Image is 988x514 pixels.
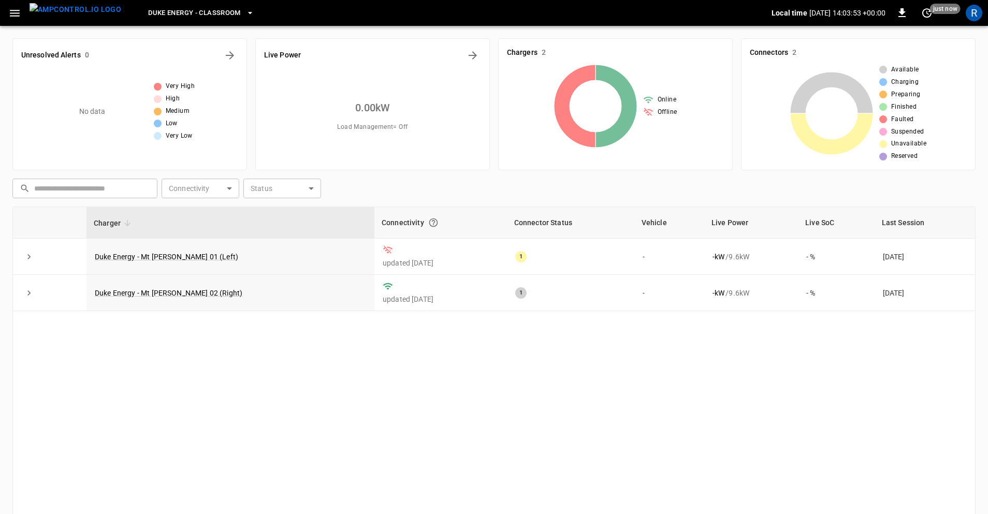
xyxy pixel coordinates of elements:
td: - % [798,275,875,311]
button: expand row [21,285,37,301]
span: Suspended [891,127,924,137]
th: Last Session [875,207,975,239]
h6: Connectors [750,47,788,58]
span: Available [891,65,919,75]
th: Live Power [704,207,798,239]
button: set refresh interval [919,5,935,21]
span: Online [658,95,676,105]
h6: 2 [542,47,546,58]
h6: 2 [792,47,796,58]
span: Faulted [891,114,914,125]
p: Local time [772,8,807,18]
span: Medium [166,106,190,116]
div: Connectivity [382,213,500,232]
span: Charger [94,217,134,229]
span: Finished [891,102,917,112]
button: expand row [21,249,37,265]
p: updated [DATE] [383,294,499,304]
td: - [634,239,704,275]
th: Vehicle [634,207,704,239]
p: updated [DATE] [383,258,499,268]
div: profile-icon [966,5,982,21]
span: Duke Energy - Classroom [148,7,241,19]
span: Low [166,119,178,129]
div: 1 [515,287,527,299]
span: Preparing [891,90,921,100]
th: Connector Status [507,207,634,239]
span: Very Low [166,131,193,141]
h6: Live Power [264,50,301,61]
td: [DATE] [875,275,975,311]
span: Offline [658,107,677,118]
span: High [166,94,180,104]
p: - kW [713,288,724,298]
div: / 9.6 kW [713,252,790,262]
p: No data [79,106,106,117]
span: Charging [891,77,919,87]
button: Connection between the charger and our software. [424,213,443,232]
p: [DATE] 14:03:53 +00:00 [809,8,885,18]
h6: Chargers [507,47,537,58]
img: ampcontrol.io logo [30,3,121,16]
h6: 0 [85,50,89,61]
button: Energy Overview [464,47,481,64]
a: Duke Energy - Mt [PERSON_NAME] 02 (Right) [95,289,242,297]
button: All Alerts [222,47,238,64]
td: [DATE] [875,239,975,275]
span: Reserved [891,151,918,161]
div: / 9.6 kW [713,288,790,298]
th: Live SoC [798,207,875,239]
span: Unavailable [891,139,926,149]
p: - kW [713,252,724,262]
td: - % [798,239,875,275]
h6: Unresolved Alerts [21,50,81,61]
div: 1 [515,251,527,262]
a: Duke Energy - Mt [PERSON_NAME] 01 (Left) [95,253,238,261]
h6: 0.00 kW [355,99,390,116]
td: - [634,275,704,311]
span: Very High [166,81,195,92]
button: Duke Energy - Classroom [144,3,258,23]
span: Load Management = Off [337,122,408,133]
span: just now [930,4,961,14]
